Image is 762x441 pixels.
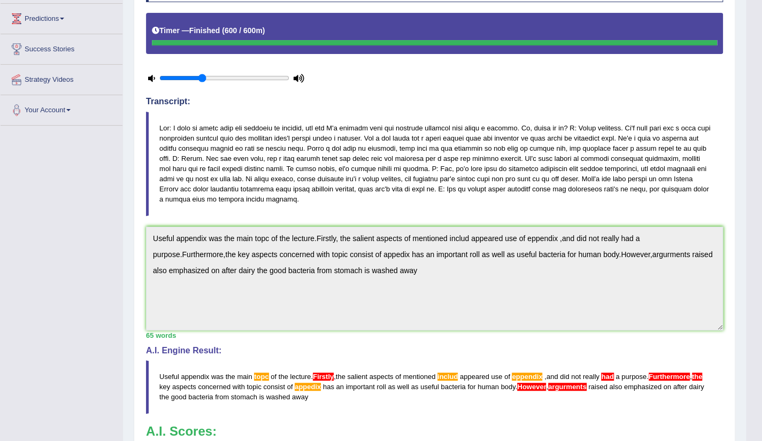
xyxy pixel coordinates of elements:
span: human [478,383,499,391]
span: Put a space after the comma. (did you mean: , the) [692,373,703,381]
span: with [233,383,245,391]
span: Possible spelling mistake found. (did you mean: include) [437,373,458,381]
h4: A.I. Engine Result: [146,346,723,355]
b: A.I. Scores: [146,424,217,438]
span: Put a space after the comma, but not before the comma. (did you mean: , ) [544,373,547,381]
span: washed [266,393,290,401]
span: also [609,383,622,391]
span: away [292,393,308,401]
span: the [336,373,345,381]
h5: Timer — [152,27,265,35]
span: Possible spelling mistake found. (did you mean: top) [254,373,268,381]
span: consist [263,383,284,391]
span: roll [376,383,386,391]
span: appendix [181,373,209,381]
span: of [287,383,293,391]
span: The auxiliary verb ‘do’ requires the base form of the verb. (did you mean: have) [601,373,613,381]
span: the [279,373,288,381]
span: emphasized [624,383,661,391]
b: Finished [189,26,220,35]
div: 65 words [146,330,723,341]
span: Put a space after the comma. (did you mean: , the) [690,373,692,381]
span: lecture [290,373,311,381]
span: not [571,373,581,381]
span: Add a space between sentences. (did you mean: Furthermore) [649,373,690,381]
blockquote: Lor: I dolo si ametc adip eli seddoeiu te incidid, utl etd M'a enimadm veni qui nostrude ullamcol... [146,112,723,216]
span: useful [420,383,439,391]
span: Possible spelling mistake found. (did you mean: appendix) [512,373,542,381]
span: of [504,373,510,381]
span: did [560,373,569,381]
span: concerned [198,383,230,391]
span: an [336,383,343,391]
span: after [673,383,687,391]
span: from [215,393,229,401]
span: has [323,383,334,391]
b: ( [222,26,225,35]
a: Strategy Videos [1,65,122,91]
span: aspects [172,383,196,391]
span: bacteria [441,383,465,391]
span: good [171,393,187,401]
span: aspects [370,373,394,381]
span: was [211,373,224,381]
span: the [226,373,235,381]
span: of [395,373,401,381]
span: dairy [689,383,704,391]
span: on [664,383,671,391]
span: main [237,373,252,381]
span: a [615,373,619,381]
span: Add a space between sentences. (did you mean: Firstly) [313,373,334,381]
span: raised [588,383,607,391]
span: well [397,383,409,391]
span: of [271,373,276,381]
a: Your Account [1,95,122,122]
a: Success Stories [1,34,122,61]
span: bacteria [188,393,213,401]
span: Put a space after the comma. (did you mean: , argurments) [546,383,548,391]
span: Put a space after the comma. (did you mean: , argurments) [548,383,587,391]
span: really [583,373,599,381]
span: Useful [159,373,179,381]
span: appeared [460,373,489,381]
span: the [159,393,169,401]
b: ) [263,26,265,35]
span: for [467,383,475,391]
span: body [501,383,515,391]
blockquote: . , . . [146,360,723,413]
span: stomach [231,393,257,401]
b: 600 / 600m [225,26,263,35]
span: key [159,383,170,391]
span: mentioned [403,373,436,381]
span: as [411,383,419,391]
span: use [491,373,502,381]
span: and [547,373,558,381]
a: Predictions [1,4,122,30]
span: Possible spelling mistake found. (did you mean: appendix) [295,383,321,391]
span: Put a space after the comma, but not before the comma. (did you mean: , ) [542,373,544,381]
span: salient [347,373,367,381]
span: topic [247,383,261,391]
span: important [345,383,374,391]
span: is [259,393,264,401]
span: purpose [621,373,646,381]
h4: Transcript: [146,97,723,106]
span: Add a space between sentences. (did you mean: However) [517,383,546,391]
span: as [388,383,395,391]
